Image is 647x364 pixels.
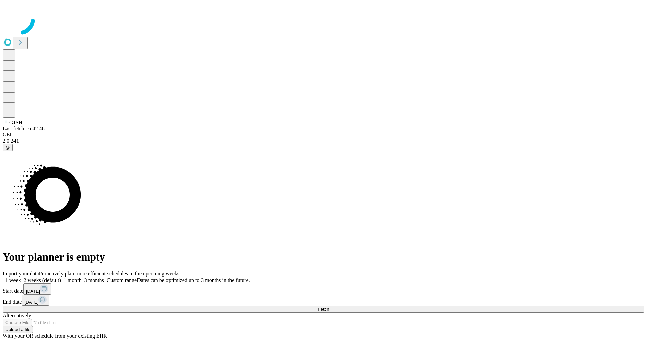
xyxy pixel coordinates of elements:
[22,295,49,306] button: [DATE]
[3,313,31,318] span: Alternatively
[107,277,137,283] span: Custom range
[24,300,38,305] span: [DATE]
[84,277,104,283] span: 3 months
[24,277,61,283] span: 2 weeks (default)
[26,289,40,294] span: [DATE]
[5,277,21,283] span: 1 week
[64,277,82,283] span: 1 month
[39,271,181,276] span: Proactively plan more efficient schedules in the upcoming weeks.
[3,138,644,144] div: 2.0.241
[3,132,644,138] div: GEI
[3,144,13,151] button: @
[3,251,644,263] h1: Your planner is empty
[9,120,22,125] span: GJSH
[3,271,39,276] span: Import your data
[23,283,51,295] button: [DATE]
[5,145,10,150] span: @
[137,277,250,283] span: Dates can be optimized up to 3 months in the future.
[3,333,107,339] span: With your OR schedule from your existing EHR
[3,283,644,295] div: Start date
[3,306,644,313] button: Fetch
[3,126,45,131] span: Last fetch: 16:42:46
[3,326,33,333] button: Upload a file
[318,307,329,312] span: Fetch
[3,295,644,306] div: End date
